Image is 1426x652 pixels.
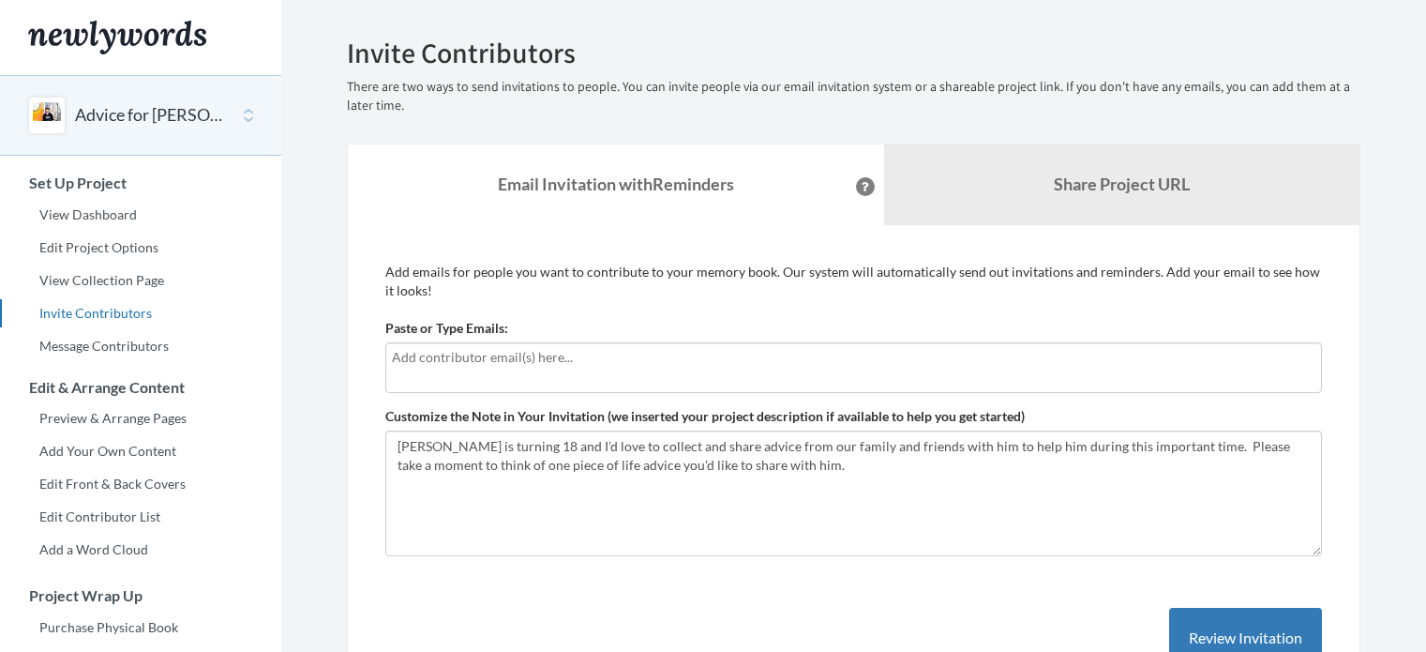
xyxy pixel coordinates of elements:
h2: Invite Contributors [347,38,1360,68]
textarea: [PERSON_NAME] is turning 18 and I'd love to collect and share advice from our family and friends ... [385,431,1322,556]
p: There are two ways to send invitations to people. You can invite people via our email invitation ... [347,78,1360,115]
h3: Set Up Project [1,174,281,191]
h3: Project Wrap Up [1,587,281,604]
p: Add emails for people you want to contribute to your memory book. Our system will automatically s... [385,263,1322,300]
h3: Edit & Arrange Content [1,379,281,396]
input: Add contributor email(s) here... [392,347,1311,368]
img: Newlywords logo [28,21,206,54]
b: Share Project URL [1054,174,1190,194]
label: Customize the Note in Your Invitation (we inserted your project description if available to help ... [385,407,1025,426]
button: Advice for [PERSON_NAME] [75,103,227,128]
strong: Email Invitation with Reminders [498,174,734,194]
label: Paste or Type Emails: [385,319,508,338]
